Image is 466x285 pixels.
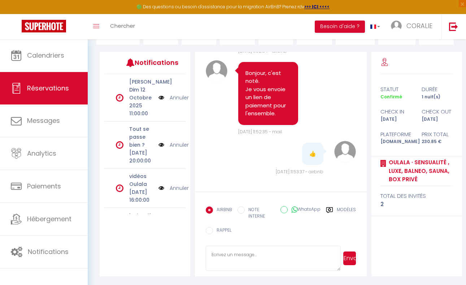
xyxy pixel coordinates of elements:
span: Hébergement [27,214,71,223]
span: Analytics [27,149,56,158]
p: [PERSON_NAME] [129,78,153,86]
p: [DATE] 16:00:00 [129,188,153,204]
a: Annuler [170,141,189,149]
img: avatar.png [334,141,356,162]
label: Modèles [337,206,356,221]
span: Messages [27,116,60,125]
div: 230.85 € [417,138,458,145]
img: logout [449,22,458,31]
p: vidéos Oulala [129,172,153,188]
span: [DATE] 11:53:37 - airbnb [276,169,323,175]
span: Chercher [110,22,135,30]
div: statut [376,85,417,94]
span: [DATE] 11:52:35 - mail [238,129,282,135]
div: 1 nuit(s) [417,94,458,101]
div: check out [417,107,458,116]
button: Envoyer [343,251,356,265]
div: check in [376,107,417,116]
span: Confirmé [380,94,402,100]
p: Tout se passe bien ? [129,125,153,149]
label: AIRBNB [213,206,232,214]
label: RAPPEL [213,227,231,235]
label: WhatsApp [288,206,321,214]
img: NO IMAGE [158,184,164,192]
a: >>> ICI <<<< [304,4,330,10]
img: NO IMAGE [158,141,164,149]
a: Oulala · Sensualité , Luxe, balneo, sauna, box privé [386,158,453,184]
img: Super Booking [22,20,66,32]
div: [DOMAIN_NAME] [376,138,417,145]
div: Plateforme [376,130,417,139]
button: Besoin d'aide ? [315,21,365,33]
a: Chercher [105,14,140,39]
span: CORALIE [406,21,432,30]
span: Paiements [27,182,61,191]
a: Annuler [170,184,189,192]
span: Calendriers [27,51,64,60]
img: avatar.png [206,60,227,82]
div: total des invités [380,192,453,200]
div: [DATE] [376,116,417,123]
div: durée [417,85,458,94]
p: [DATE] 20:00:00 [129,149,153,165]
span: Notifications [28,247,69,256]
p: Dim 12 Octobre 2025 11:00:00 [129,86,153,117]
h3: Notifications [135,54,169,71]
pre: 👍 [309,150,316,158]
img: ... [391,21,402,31]
label: NOTE INTERNE [245,206,275,220]
div: [DATE] [417,116,458,123]
img: NO IMAGE [158,94,164,102]
span: Réservations [27,84,69,93]
a: ... CORALIE [386,14,441,39]
pre: Bonjour, c'est noté. Je vous envoie un lien de paiement pour l'ensemble. [245,69,291,118]
div: 2 [380,200,453,209]
div: Prix total [417,130,458,139]
p: instructions d'arrivée Oulala [129,211,153,235]
a: Annuler [170,94,189,102]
